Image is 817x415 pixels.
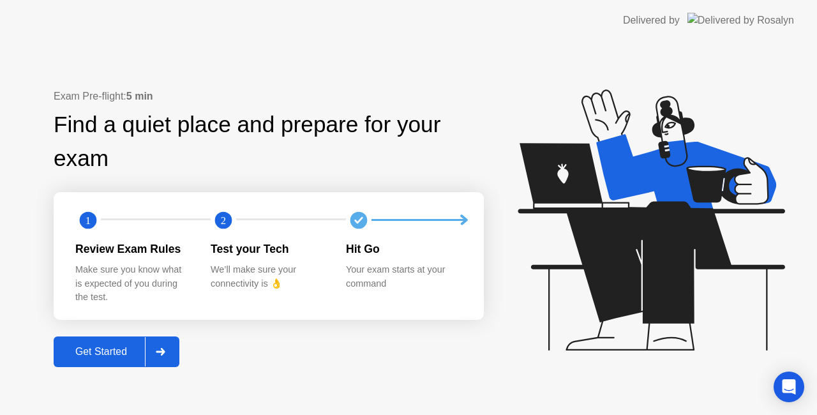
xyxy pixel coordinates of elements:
[54,89,484,104] div: Exam Pre-flight:
[346,241,461,257] div: Hit Go
[687,13,794,27] img: Delivered by Rosalyn
[623,13,680,28] div: Delivered by
[75,241,190,257] div: Review Exam Rules
[211,241,326,257] div: Test your Tech
[86,214,91,226] text: 1
[54,108,484,176] div: Find a quiet place and prepare for your exam
[774,372,804,402] div: Open Intercom Messenger
[126,91,153,102] b: 5 min
[211,263,326,290] div: We’ll make sure your connectivity is 👌
[221,214,226,226] text: 2
[57,346,145,358] div: Get Started
[346,263,461,290] div: Your exam starts at your command
[54,336,179,367] button: Get Started
[75,263,190,305] div: Make sure you know what is expected of you during the test.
